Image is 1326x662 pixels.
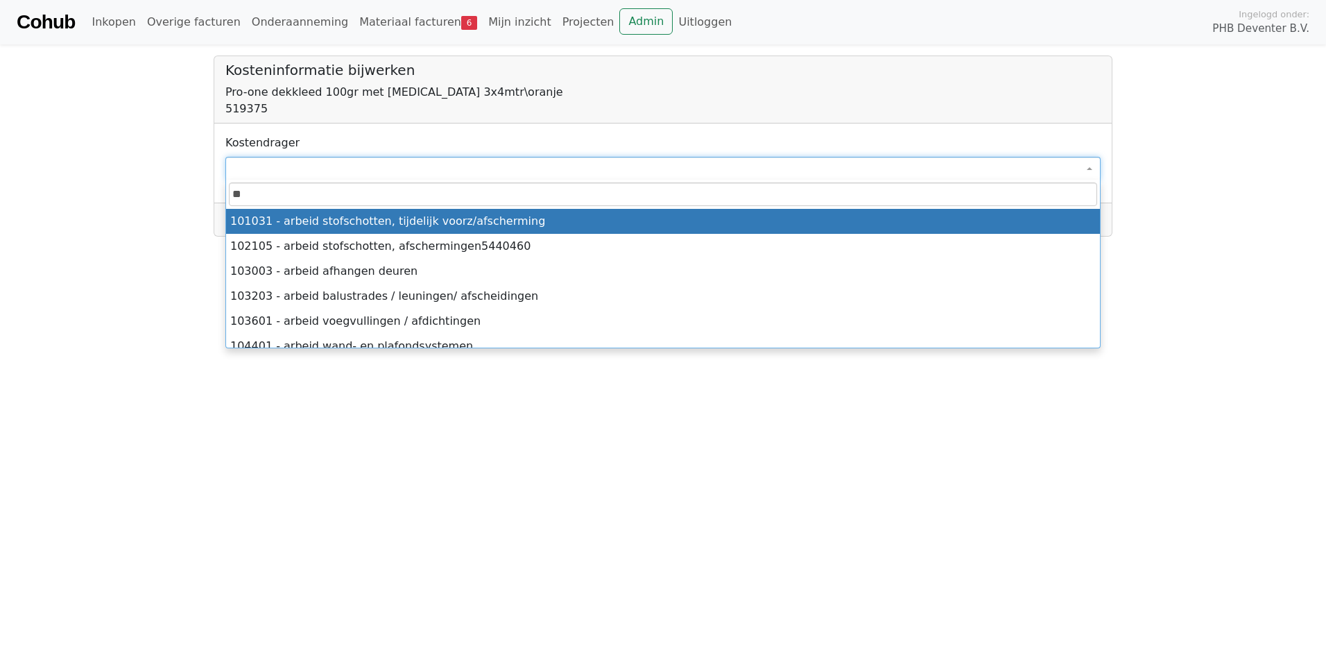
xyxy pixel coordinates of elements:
a: Mijn inzicht [483,8,557,36]
a: Onderaanneming [246,8,354,36]
div: Pro-one dekkleed 100gr met [MEDICAL_DATA] 3x4mtr\oranje [225,84,1101,101]
li: 104401 - arbeid wand- en plafondsystemen [226,334,1100,359]
div: 519375 [225,101,1101,117]
a: Projecten [557,8,620,36]
a: Overige facturen [141,8,246,36]
label: Kostendrager [225,135,300,151]
a: Inkopen [86,8,141,36]
a: Admin [619,8,673,35]
span: 6 [461,16,477,30]
a: Cohub [17,6,75,39]
li: 103203 - arbeid balustrades / leuningen/ afscheidingen [226,284,1100,309]
li: 103601 - arbeid voegvullingen / afdichtingen [226,309,1100,334]
li: 101031 - arbeid stofschotten, tijdelijk voorz/afscherming [226,209,1100,234]
span: Ingelogd onder: [1239,8,1309,21]
h5: Kosteninformatie bijwerken [225,62,1101,78]
li: 103003 - arbeid afhangen deuren [226,259,1100,284]
a: Uitloggen [673,8,737,36]
span: PHB Deventer B.V. [1212,21,1309,37]
a: Materiaal facturen6 [354,8,483,36]
li: 102105 - arbeid stofschotten, afschermingen5440460 [226,234,1100,259]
